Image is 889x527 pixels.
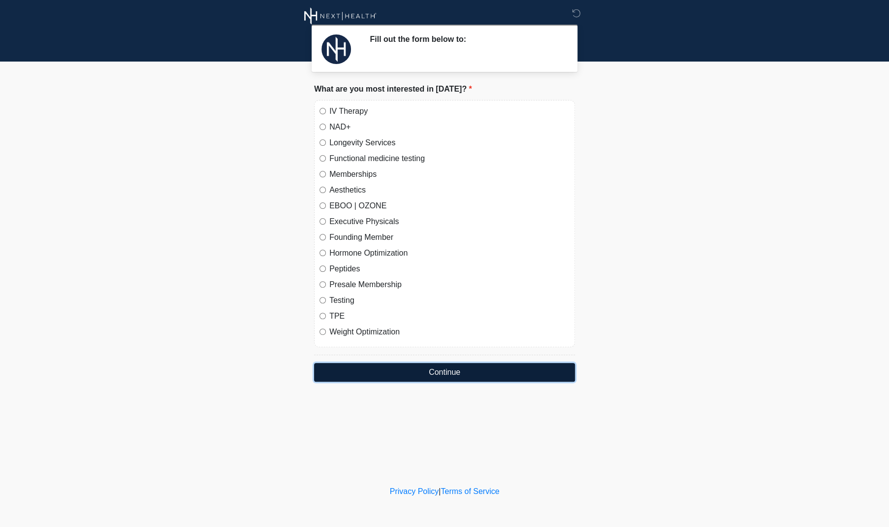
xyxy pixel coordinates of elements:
a: Terms of Service [441,487,499,495]
label: Weight Optimization [329,326,570,338]
a: | [439,487,441,495]
label: EBOO | OZONE [329,200,570,212]
label: Testing [329,295,570,306]
img: Agent Avatar [321,34,351,64]
input: Memberships [319,171,326,177]
label: TPE [329,310,570,322]
a: Privacy Policy [390,487,439,495]
button: Continue [314,363,575,382]
input: Executive Physicals [319,218,326,225]
label: Longevity Services [329,137,570,149]
input: Aesthetics [319,187,326,193]
label: What are you most interested in [DATE]? [314,83,472,95]
h2: Fill out the form below to: [370,34,560,44]
input: Hormone Optimization [319,250,326,256]
input: Founding Member [319,234,326,240]
label: Executive Physicals [329,216,570,228]
img: Next Health Wellness Logo [304,7,377,25]
label: Peptides [329,263,570,275]
input: IV Therapy [319,108,326,114]
label: IV Therapy [329,105,570,117]
input: Functional medicine testing [319,155,326,162]
input: TPE [319,313,326,319]
label: NAD+ [329,121,570,133]
label: Hormone Optimization [329,247,570,259]
input: Weight Optimization [319,329,326,335]
input: Presale Membership [319,281,326,288]
input: NAD+ [319,124,326,130]
input: EBOO | OZONE [319,202,326,209]
label: Memberships [329,168,570,180]
label: Presale Membership [329,279,570,291]
label: Founding Member [329,231,570,243]
label: Aesthetics [329,184,570,196]
input: Testing [319,297,326,303]
input: Longevity Services [319,139,326,146]
input: Peptides [319,265,326,272]
label: Functional medicine testing [329,153,570,165]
